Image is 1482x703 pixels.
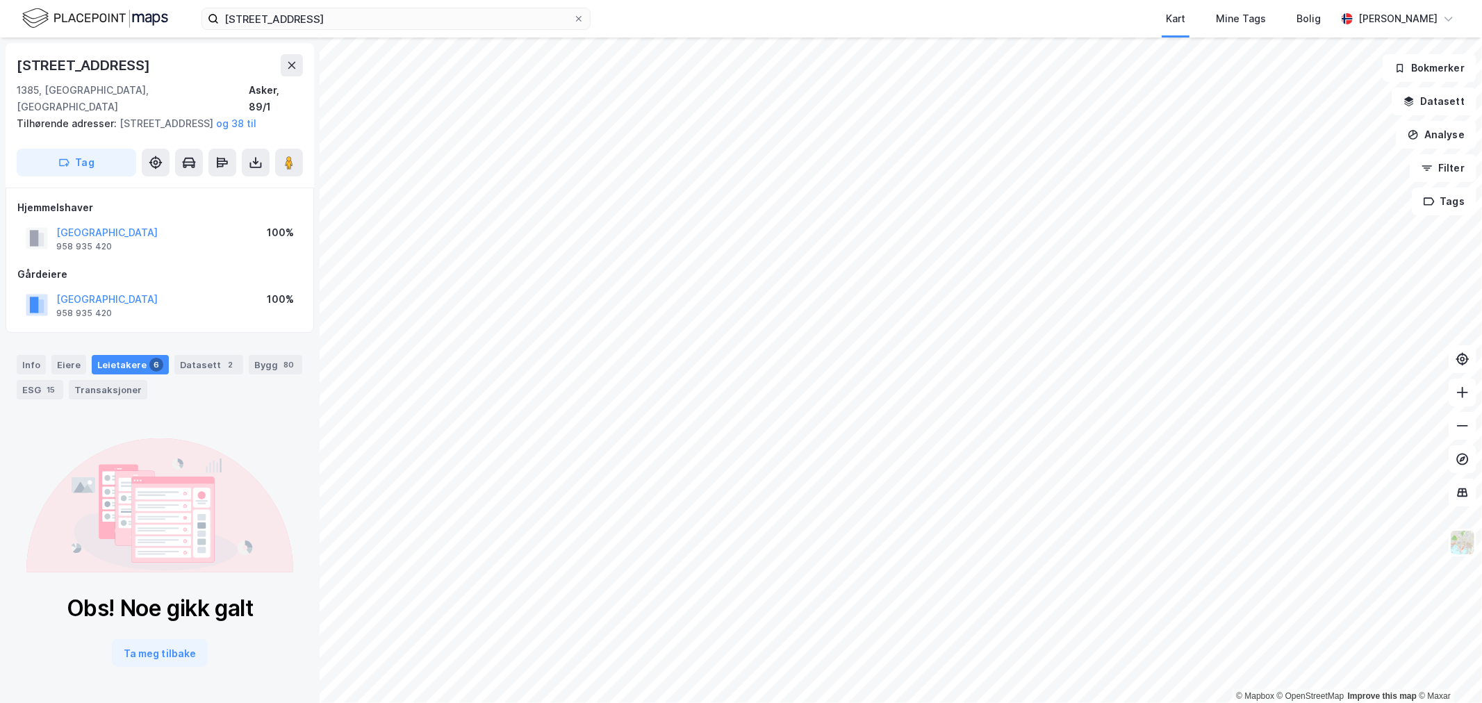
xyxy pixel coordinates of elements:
iframe: Chat Widget [1413,636,1482,703]
div: Info [17,355,46,374]
div: Mine Tags [1216,10,1266,27]
div: 100% [267,224,294,241]
div: Kart [1166,10,1185,27]
button: Datasett [1392,88,1476,115]
div: 80 [281,358,297,372]
button: Tags [1412,188,1476,215]
div: Datasett [174,355,243,374]
div: Hjemmelshaver [17,199,302,216]
input: Søk på adresse, matrikkel, gårdeiere, leietakere eller personer [219,8,573,29]
div: 958 935 420 [56,308,112,319]
button: Ta meg tilbake [112,639,208,667]
a: Mapbox [1236,691,1274,701]
div: 15 [44,383,58,397]
div: Leietakere [92,355,169,374]
div: [PERSON_NAME] [1358,10,1438,27]
div: 6 [149,358,163,372]
div: 1385, [GEOGRAPHIC_DATA], [GEOGRAPHIC_DATA] [17,82,249,115]
div: [STREET_ADDRESS] [17,54,153,76]
div: Asker, 89/1 [249,82,303,115]
div: Kontrollprogram for chat [1413,636,1482,703]
button: Bokmerker [1383,54,1476,82]
div: ESG [17,380,63,399]
div: Bygg [249,355,302,374]
div: Bolig [1296,10,1321,27]
span: Tilhørende adresser: [17,117,120,129]
div: [STREET_ADDRESS] [17,115,292,132]
div: 100% [267,291,294,308]
div: Gårdeiere [17,266,302,283]
a: Improve this map [1348,691,1417,701]
div: 2 [224,358,238,372]
div: Transaksjoner [69,380,147,399]
div: Eiere [51,355,86,374]
div: Obs! Noe gikk galt [67,595,254,622]
img: Z [1449,529,1476,556]
button: Filter [1410,154,1476,182]
img: logo.f888ab2527a4732fd821a326f86c7f29.svg [22,6,168,31]
button: Analyse [1396,121,1476,149]
button: Tag [17,149,136,176]
a: OpenStreetMap [1277,691,1344,701]
div: 958 935 420 [56,241,112,252]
